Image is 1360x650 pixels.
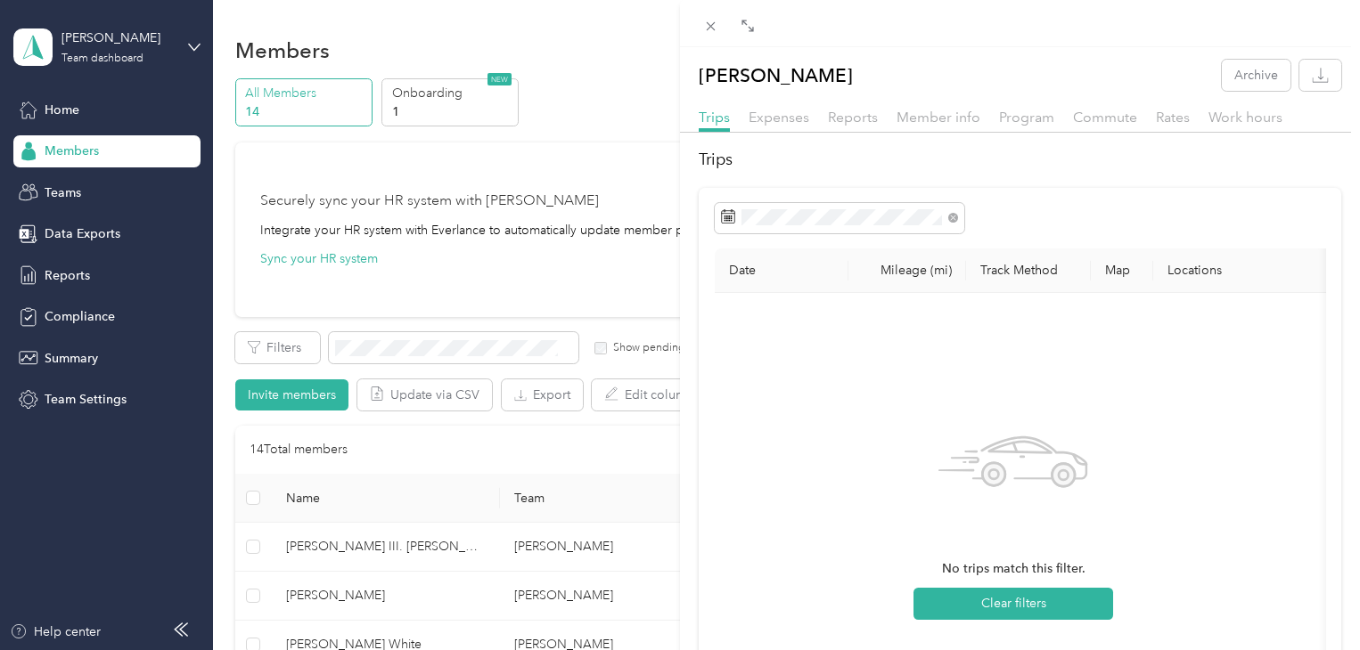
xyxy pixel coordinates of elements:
span: Member info [897,109,980,126]
th: Date [715,248,848,293]
span: Expenses [749,109,809,126]
th: Mileage (mi) [848,248,966,293]
h2: Trips [699,148,1341,172]
th: Track Method [966,248,1091,293]
th: Map [1091,248,1153,293]
span: Commute [1073,109,1137,126]
button: Clear filters [913,588,1113,620]
iframe: Everlance-gr Chat Button Frame [1260,550,1360,650]
p: [PERSON_NAME] [699,60,853,91]
span: Reports [828,109,878,126]
span: Program [999,109,1054,126]
span: Trips [699,109,730,126]
span: No trips match this filter. [942,559,1086,579]
span: Work hours [1208,109,1282,126]
span: Rates [1156,109,1190,126]
button: Archive [1222,60,1290,91]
